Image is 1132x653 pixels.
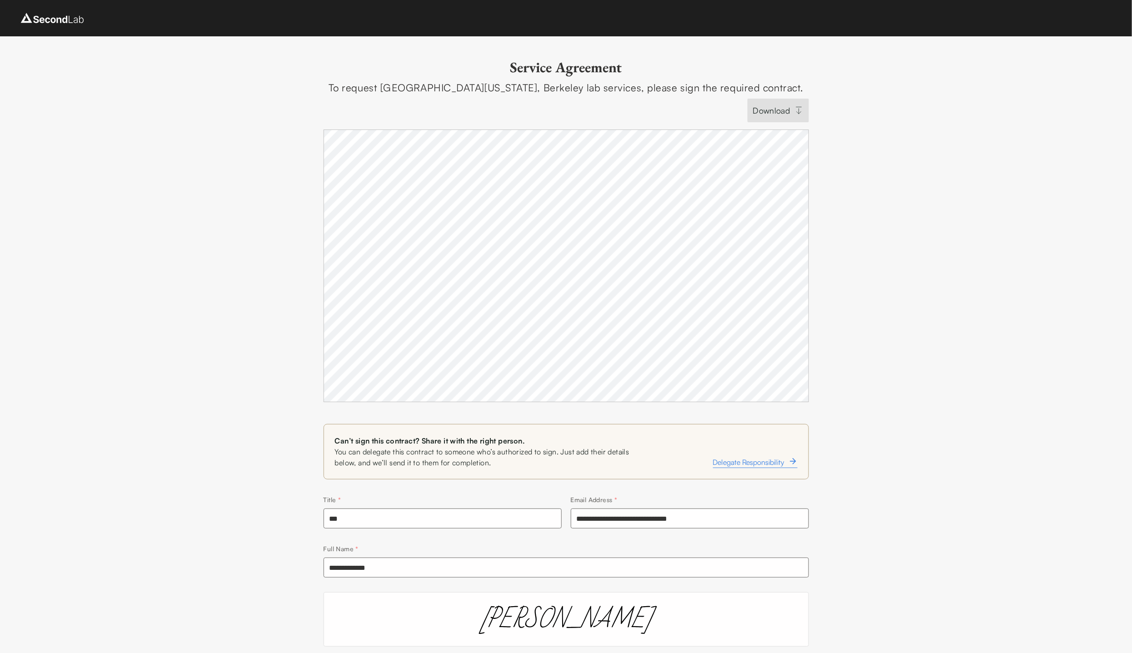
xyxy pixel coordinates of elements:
span: You can delegate this contract to someone who’s authorized to sign. Just add their details below,... [335,446,641,468]
img: logo [18,11,86,25]
a: Download [748,99,809,122]
label: Full Name [324,545,359,553]
div: Service Agreement [324,58,809,76]
div: [PERSON_NAME] [324,592,809,647]
label: Email Address [571,496,618,503]
div: To request [GEOGRAPHIC_DATA][US_STATE], Berkeley lab services, please sign the required contract. [324,80,809,95]
span: Delegate Responsibility [713,457,785,468]
span: Can’t sign this contract? Share it with the right person. [335,435,641,446]
label: Title [324,496,341,503]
